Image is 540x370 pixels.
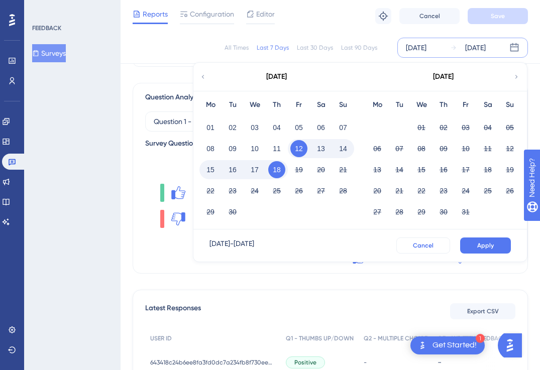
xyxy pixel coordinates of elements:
[312,182,330,199] button: 27
[202,161,219,178] button: 15
[388,99,410,111] div: Tu
[224,182,241,199] button: 23
[369,161,386,178] button: 13
[32,44,66,62] button: Surveys
[433,71,454,83] div: [DATE]
[413,241,434,250] span: Cancel
[455,99,477,111] div: Fr
[288,99,310,111] div: Fr
[266,71,287,83] div: [DATE]
[145,138,199,150] div: Survey Question:
[32,24,61,32] div: FEEDBACK
[366,99,388,111] div: Mo
[468,8,528,24] button: Save
[465,42,486,54] div: [DATE]
[335,119,352,136] button: 07
[312,161,330,178] button: 20
[477,99,499,111] div: Sa
[268,119,285,136] button: 04
[457,203,474,220] button: 31
[364,334,427,342] span: Q2 - MULTIPLE CHOICE
[435,161,452,178] button: 16
[477,241,494,250] span: Apply
[290,140,307,157] button: 12
[225,44,249,52] div: All Times
[150,358,276,366] span: 643418c24b6ee8fa3fd0dc7a234fb8f730eea3565a6b5d66adb3b758802040b5
[433,340,477,351] div: Get Started!
[419,12,440,20] span: Cancel
[257,44,289,52] div: Last 7 Days
[410,99,433,111] div: We
[290,182,307,199] button: 26
[498,330,528,360] iframe: UserGuiding AI Assistant Launcher
[364,358,367,366] span: -
[24,3,63,15] span: Need Help?
[479,119,496,136] button: 04
[209,237,254,254] div: [DATE] - [DATE]
[457,161,474,178] button: 17
[450,303,515,319] button: Export CSV
[491,12,505,20] span: Save
[244,99,266,111] div: We
[312,119,330,136] button: 06
[202,140,219,157] button: 08
[294,358,316,366] span: Positive
[335,182,352,199] button: 28
[369,182,386,199] button: 20
[391,161,408,178] button: 14
[413,140,430,157] button: 08
[433,99,455,111] div: Th
[369,140,386,157] button: 06
[224,203,241,220] button: 30
[476,334,485,343] div: 1
[145,111,346,132] button: Question 1 - Thumbs Up/Down
[391,182,408,199] button: 21
[501,182,518,199] button: 26
[467,307,499,315] span: Export CSV
[224,161,241,178] button: 16
[435,119,452,136] button: 02
[222,99,244,111] div: Tu
[435,203,452,220] button: 30
[438,334,506,342] span: Q3 - WRITTEN FEEDBACK
[150,334,172,342] span: USER ID
[246,182,263,199] button: 24
[406,42,426,54] div: [DATE]
[145,91,204,103] span: Question Analytics
[457,119,474,136] button: 03
[399,8,460,24] button: Cancel
[202,203,219,220] button: 29
[332,99,354,111] div: Su
[268,182,285,199] button: 25
[335,140,352,157] button: 14
[413,203,430,220] button: 29
[501,119,518,136] button: 05
[341,44,377,52] div: Last 90 Days
[224,140,241,157] button: 09
[224,119,241,136] button: 02
[501,161,518,178] button: 19
[416,339,428,351] img: launcher-image-alternative-text
[435,182,452,199] button: 23
[246,119,263,136] button: 03
[396,237,450,254] button: Cancel
[199,99,222,111] div: Mo
[256,8,275,20] span: Editor
[499,99,521,111] div: Su
[479,182,496,199] button: 25
[435,140,452,157] button: 09
[143,8,168,20] span: Reports
[202,182,219,199] button: 22
[479,140,496,157] button: 11
[290,119,307,136] button: 05
[479,161,496,178] button: 18
[202,119,219,136] button: 01
[335,161,352,178] button: 21
[410,336,485,354] div: Open Get Started! checklist, remaining modules: 1
[266,99,288,111] div: Th
[457,182,474,199] button: 24
[413,119,430,136] button: 01
[413,182,430,199] button: 22
[438,357,506,367] div: -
